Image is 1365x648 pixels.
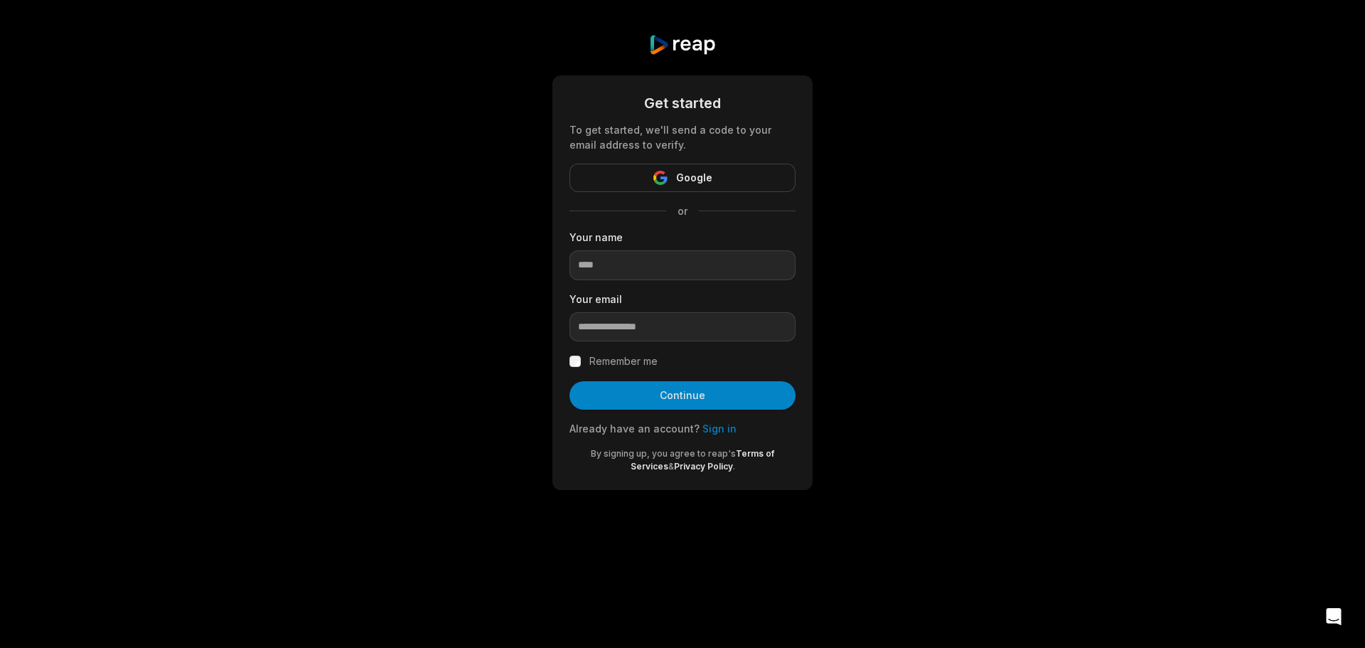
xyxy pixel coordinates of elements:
[569,164,796,192] button: Google
[569,292,796,307] label: Your email
[569,381,796,410] button: Continue
[674,461,733,472] a: Privacy Policy
[648,34,716,55] img: reap
[733,461,735,472] span: .
[676,169,712,186] span: Google
[569,122,796,152] div: To get started, we'll send a code to your email address to verify.
[569,423,700,435] span: Already have an account?
[569,92,796,114] div: Get started
[1317,600,1351,634] div: Open Intercom Messenger
[591,448,736,459] span: By signing up, you agree to reap's
[666,203,699,218] span: or
[702,423,737,435] a: Sign in
[569,230,796,245] label: Your name
[668,461,674,472] span: &
[589,353,658,370] label: Remember me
